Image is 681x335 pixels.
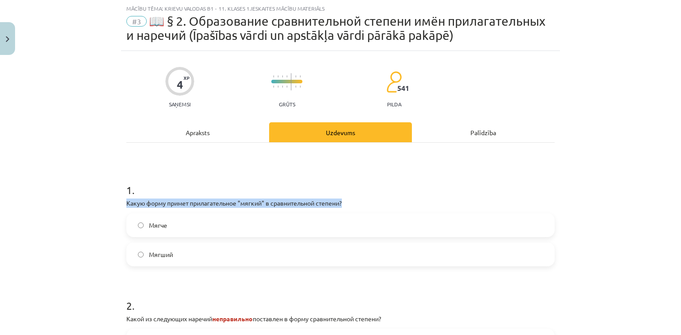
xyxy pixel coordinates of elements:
[177,78,183,91] div: 4
[286,86,287,88] img: icon-short-line-57e1e144782c952c97e751825c79c345078a6d821885a25fce030b3d8c18986b.svg
[126,284,555,312] h1: 2 .
[273,86,274,88] img: icon-short-line-57e1e144782c952c97e751825c79c345078a6d821885a25fce030b3d8c18986b.svg
[295,75,296,78] img: icon-short-line-57e1e144782c952c97e751825c79c345078a6d821885a25fce030b3d8c18986b.svg
[291,73,292,90] img: icon-long-line-d9ea69661e0d244f92f715978eff75569469978d946b2353a9bb055b3ed8787d.svg
[126,199,555,208] p: Какую форму примет прилагательное "мягкий" в сравнительной степени?
[386,71,402,93] img: students-c634bb4e5e11cddfef0936a35e636f08e4e9abd3cc4e673bd6f9a4125e45ecb1.svg
[300,86,301,88] img: icon-short-line-57e1e144782c952c97e751825c79c345078a6d821885a25fce030b3d8c18986b.svg
[279,101,295,107] p: Grūts
[126,314,555,323] p: Какой из следующих наречий поставлен в форму сравнительной степени?
[126,14,545,43] span: 📖 § 2. Образование сравнительной степени имён прилагательных и наречий (Īpašības vārdi un apstākļ...
[6,36,9,42] img: icon-close-lesson-0947bae3869378f0d4975bcd49f059093ad1ed9edebbc8119c70593378902aed.svg
[397,84,409,92] span: 541
[282,86,283,88] img: icon-short-line-57e1e144782c952c97e751825c79c345078a6d821885a25fce030b3d8c18986b.svg
[412,122,555,142] div: Palīdzība
[149,221,167,230] span: Мягче
[184,75,189,80] span: XP
[149,250,173,259] span: Мягший
[286,75,287,78] img: icon-short-line-57e1e144782c952c97e751825c79c345078a6d821885a25fce030b3d8c18986b.svg
[269,122,412,142] div: Uzdevums
[295,86,296,88] img: icon-short-line-57e1e144782c952c97e751825c79c345078a6d821885a25fce030b3d8c18986b.svg
[165,101,194,107] p: Saņemsi
[300,75,301,78] img: icon-short-line-57e1e144782c952c97e751825c79c345078a6d821885a25fce030b3d8c18986b.svg
[126,16,147,27] span: #3
[126,168,555,196] h1: 1 .
[126,122,269,142] div: Apraksts
[126,5,555,12] div: Mācību tēma: Krievu valodas b1 - 11. klases 1.ieskaites mācību materiāls
[212,315,253,323] strong: неправильно
[138,252,144,257] input: Мягший
[273,75,274,78] img: icon-short-line-57e1e144782c952c97e751825c79c345078a6d821885a25fce030b3d8c18986b.svg
[138,222,144,228] input: Мягче
[387,101,401,107] p: pilda
[282,75,283,78] img: icon-short-line-57e1e144782c952c97e751825c79c345078a6d821885a25fce030b3d8c18986b.svg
